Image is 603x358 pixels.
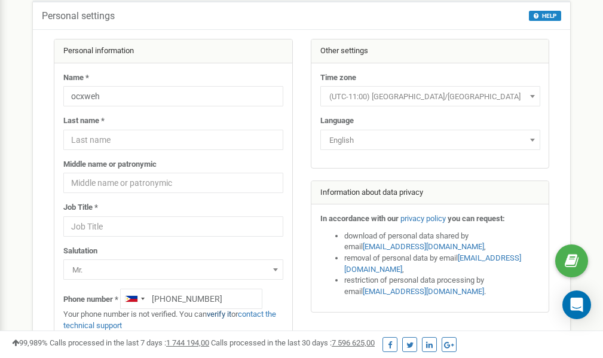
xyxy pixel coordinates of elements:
[121,289,148,308] div: Telephone country code
[63,159,157,170] label: Middle name or patronymic
[448,214,505,223] strong: you can request:
[311,39,549,63] div: Other settings
[63,72,89,84] label: Name *
[63,294,118,305] label: Phone number *
[320,130,540,150] span: English
[344,275,540,297] li: restriction of personal data processing by email .
[63,310,276,330] a: contact the technical support
[63,173,283,193] input: Middle name or patronymic
[63,259,283,280] span: Mr.
[63,216,283,237] input: Job Title
[320,115,354,127] label: Language
[344,253,540,275] li: removal of personal data by email ,
[120,289,262,309] input: +1-800-555-55-55
[12,338,48,347] span: 99,989%
[54,39,292,63] div: Personal information
[42,11,115,22] h5: Personal settings
[68,262,279,279] span: Mr.
[50,338,209,347] span: Calls processed in the last 7 days :
[63,309,283,331] p: Your phone number is not verified. You can or
[311,181,549,205] div: Information about data privacy
[344,253,521,274] a: [EMAIL_ADDRESS][DOMAIN_NAME]
[63,202,98,213] label: Job Title *
[320,86,540,106] span: (UTC-11:00) Pacific/Midway
[363,287,484,296] a: [EMAIL_ADDRESS][DOMAIN_NAME]
[400,214,446,223] a: privacy policy
[562,290,591,319] div: Open Intercom Messenger
[320,214,399,223] strong: In accordance with our
[63,246,97,257] label: Salutation
[344,231,540,253] li: download of personal data shared by email ,
[166,338,209,347] u: 1 744 194,00
[63,130,283,150] input: Last name
[211,338,375,347] span: Calls processed in the last 30 days :
[529,11,561,21] button: HELP
[63,115,105,127] label: Last name *
[325,88,536,105] span: (UTC-11:00) Pacific/Midway
[332,338,375,347] u: 7 596 625,00
[207,310,231,319] a: verify it
[63,86,283,106] input: Name
[320,72,356,84] label: Time zone
[325,132,536,149] span: English
[363,242,484,251] a: [EMAIL_ADDRESS][DOMAIN_NAME]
